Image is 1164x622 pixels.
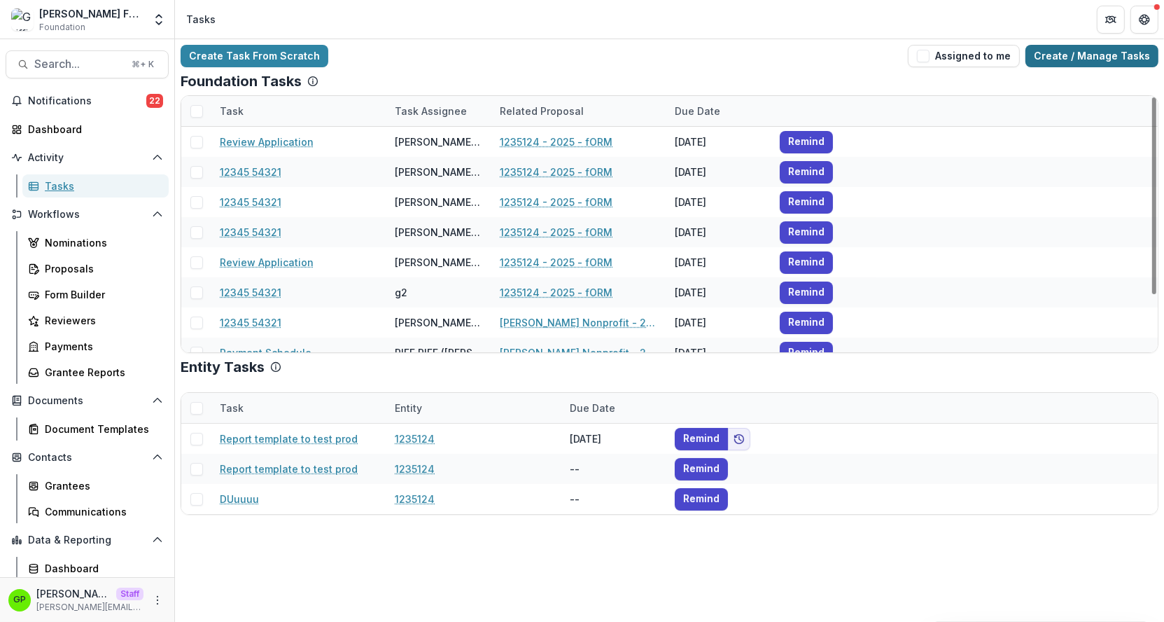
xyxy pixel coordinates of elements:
[6,529,169,551] button: Open Data & Reporting
[780,131,833,153] button: Remind
[666,338,771,368] div: [DATE]
[500,255,612,270] a: 1235124 - 2025 - fORM
[22,417,169,441] a: Document Templates
[395,195,483,209] div: [PERSON_NAME] ([PERSON_NAME][EMAIL_ADDRESS][DOMAIN_NAME])
[13,595,26,604] div: Griffin perry
[22,283,169,306] a: Form Builder
[45,422,157,436] div: Document Templates
[45,504,157,519] div: Communications
[116,588,143,600] p: Staff
[780,191,833,214] button: Remind
[395,431,435,446] a: 1235124
[395,165,483,179] div: [PERSON_NAME] ([PERSON_NAME][EMAIL_ADDRESS][DOMAIN_NAME])
[22,257,169,280] a: Proposals
[780,312,833,334] button: Remind
[1025,45,1158,67] a: Create / Manage Tasks
[500,315,658,330] a: [PERSON_NAME] Nonprofit - 2025 - fORM
[6,446,169,469] button: Open Contacts
[666,187,771,217] div: [DATE]
[211,96,386,126] div: Task
[780,221,833,244] button: Remind
[220,431,358,446] a: Report template to test prod
[395,462,435,476] a: 1235124
[666,96,771,126] div: Due Date
[220,134,314,149] a: Review Application
[386,96,491,126] div: Task Assignee
[395,225,483,240] div: [PERSON_NAME] ([PERSON_NAME][EMAIL_ADDRESS][DOMAIN_NAME])
[34,57,123,71] span: Search...
[211,104,252,118] div: Task
[45,313,157,328] div: Reviewers
[28,452,146,464] span: Contacts
[500,165,612,179] a: 1235124 - 2025 - fORM
[146,94,163,108] span: 22
[28,122,157,137] div: Dashboard
[28,152,146,164] span: Activity
[561,424,666,454] div: [DATE]
[386,401,430,415] div: Entity
[28,395,146,407] span: Documents
[6,118,169,141] a: Dashboard
[211,393,386,423] div: Task
[6,50,169,78] button: Search...
[220,345,311,360] a: Payment Schedule
[386,393,561,423] div: Entity
[45,235,157,250] div: Nominations
[220,285,281,300] a: 12345 54321
[561,393,666,423] div: Due Date
[129,57,157,72] div: ⌘ + K
[666,217,771,247] div: [DATE]
[211,401,252,415] div: Task
[780,161,833,184] button: Remind
[45,261,157,276] div: Proposals
[220,315,281,330] a: 12345 54321
[28,209,146,221] span: Workflows
[181,73,302,90] p: Foundation Tasks
[36,601,143,614] p: [PERSON_NAME][EMAIL_ADDRESS][DOMAIN_NAME]
[22,474,169,497] a: Grantees
[561,484,666,514] div: --
[22,309,169,332] a: Reviewers
[45,478,157,493] div: Grantees
[395,255,483,270] div: [PERSON_NAME] ([PERSON_NAME][EMAIL_ADDRESS][DOMAIN_NAME])
[666,157,771,187] div: [DATE]
[1130,6,1158,34] button: Get Help
[500,195,612,209] a: 1235124 - 2025 - fORM
[728,428,750,450] button: Add to friends
[500,134,612,149] a: 1235124 - 2025 - fORM
[181,9,221,29] nav: breadcrumb
[39,6,143,21] div: [PERSON_NAME] Foundation
[675,458,728,481] button: Remind
[6,203,169,226] button: Open Workflows
[36,586,111,601] p: [PERSON_NAME]
[181,45,328,67] a: Create Task From Scratch
[675,488,728,511] button: Remind
[395,285,407,300] div: g2
[11,8,34,31] img: Griffin Foundation
[39,21,85,34] span: Foundation
[149,592,166,609] button: More
[220,492,259,506] a: DUuuuu
[780,342,833,364] button: Remind
[45,365,157,380] div: Grantee Reports
[6,90,169,112] button: Notifications22
[22,335,169,358] a: Payments
[149,6,169,34] button: Open entity switcher
[491,96,666,126] div: Related Proposal
[666,277,771,307] div: [DATE]
[45,339,157,354] div: Payments
[28,95,146,107] span: Notifications
[491,104,592,118] div: Related Proposal
[666,247,771,277] div: [DATE]
[220,165,281,179] a: 12345 54321
[395,134,483,149] div: [PERSON_NAME] ([PERSON_NAME][EMAIL_ADDRESS][DOMAIN_NAME])
[22,231,169,254] a: Nominations
[395,492,435,506] a: 1235124
[186,12,216,27] div: Tasks
[500,345,658,360] a: [PERSON_NAME] Nonprofit - 2025 - fORM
